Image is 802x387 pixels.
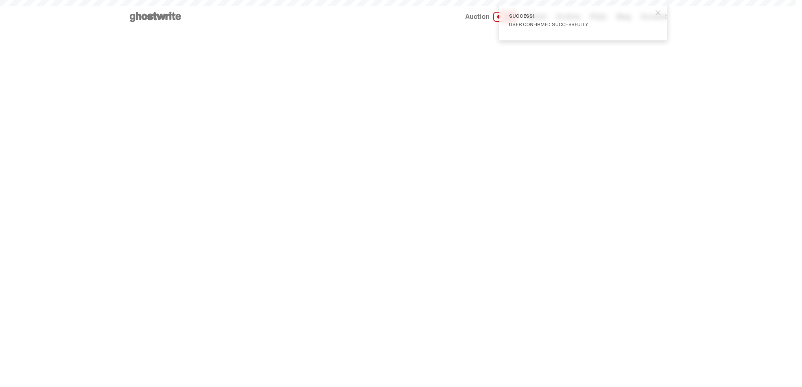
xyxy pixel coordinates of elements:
[650,5,666,20] button: close
[465,12,517,22] a: Auction LIVE
[493,12,517,22] span: LIVE
[509,22,650,27] div: User confirmed successfully.
[509,13,650,19] div: Success!
[465,13,490,20] span: Auction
